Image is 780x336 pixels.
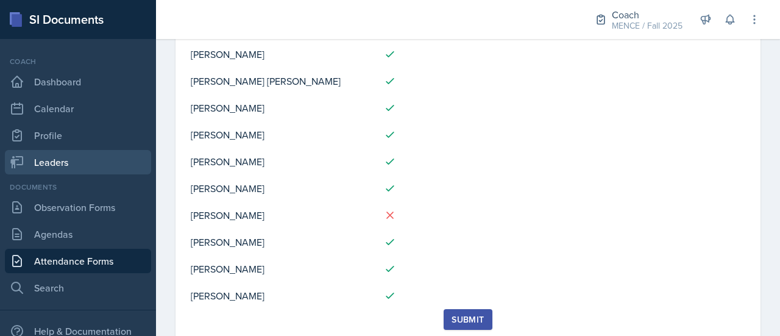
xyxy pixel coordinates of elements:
td: [PERSON_NAME] [190,41,374,68]
td: [PERSON_NAME] [190,148,374,175]
div: Submit [452,315,484,324]
td: [PERSON_NAME] [190,95,374,121]
div: MENCE / Fall 2025 [612,20,682,32]
button: Submit [444,309,492,330]
td: [PERSON_NAME] [190,175,374,202]
td: [PERSON_NAME] [190,256,374,282]
div: Documents [5,182,151,193]
td: [PERSON_NAME] [190,121,374,148]
div: Coach [5,56,151,67]
a: Observation Forms [5,195,151,220]
a: Agendas [5,222,151,246]
a: Dashboard [5,70,151,94]
a: Leaders [5,150,151,174]
td: [PERSON_NAME] [190,202,374,229]
td: [PERSON_NAME] [PERSON_NAME] [190,68,374,95]
a: Attendance Forms [5,249,151,273]
td: [PERSON_NAME] [190,229,374,256]
a: Profile [5,123,151,148]
a: Calendar [5,96,151,121]
a: Search [5,276,151,300]
div: Coach [612,7,682,22]
td: [PERSON_NAME] [190,282,374,309]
